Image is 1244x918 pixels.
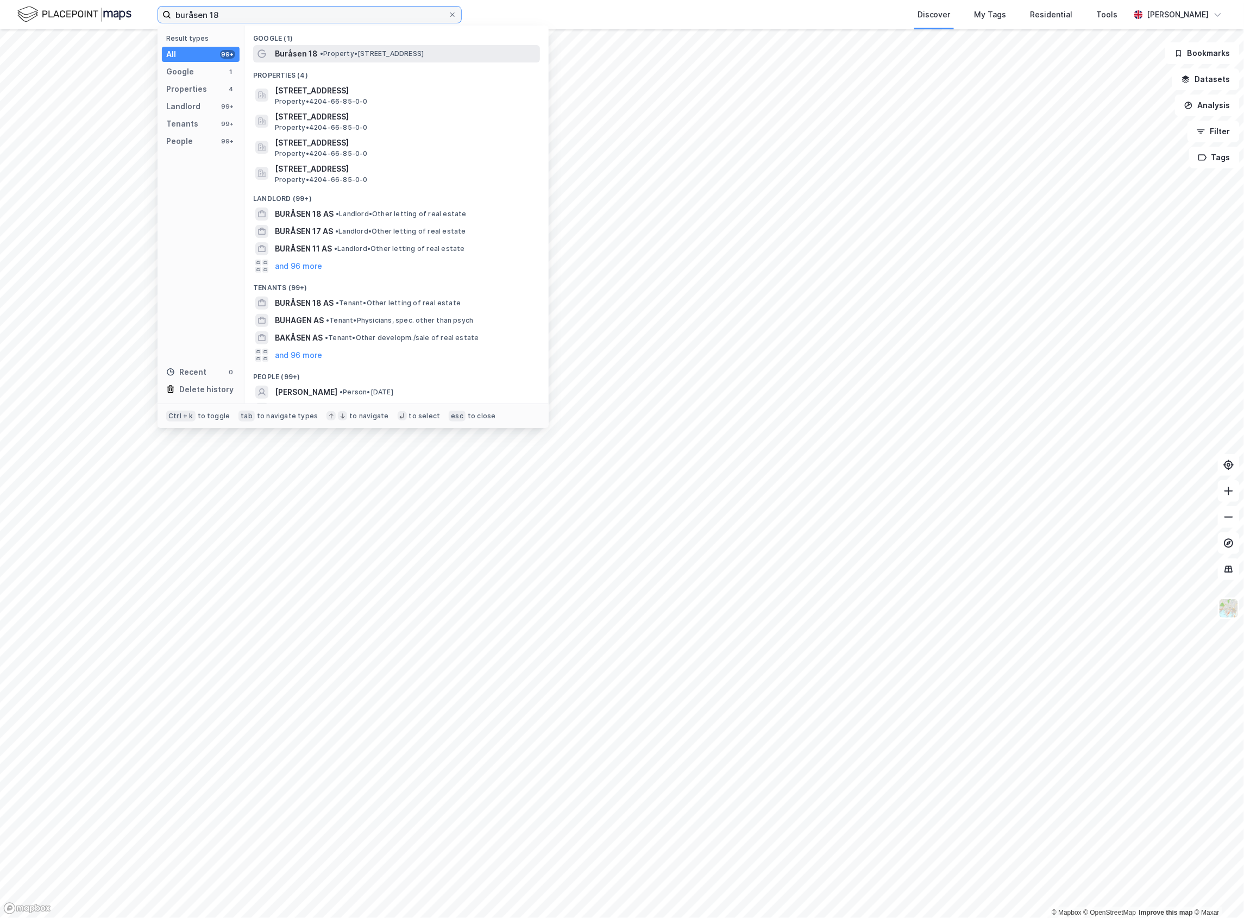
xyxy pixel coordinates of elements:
[336,299,339,307] span: •
[166,34,240,42] div: Result types
[166,83,207,96] div: Properties
[336,210,467,218] span: Landlord • Other letting of real estate
[257,412,318,420] div: to navigate types
[166,65,194,78] div: Google
[220,120,235,128] div: 99+
[275,47,318,60] span: Buråsen 18
[1172,68,1240,90] button: Datasets
[166,366,206,379] div: Recent
[320,49,424,58] span: Property • [STREET_ADDRESS]
[1218,598,1239,619] img: Z
[326,316,329,324] span: •
[275,136,536,149] span: [STREET_ADDRESS]
[349,412,388,420] div: to navigate
[1175,95,1240,116] button: Analysis
[166,100,200,113] div: Landlord
[244,364,549,383] div: People (99+)
[166,411,196,422] div: Ctrl + k
[1031,8,1073,21] div: Residential
[449,411,466,422] div: esc
[166,117,198,130] div: Tenants
[220,102,235,111] div: 99+
[1189,147,1240,168] button: Tags
[244,26,549,45] div: Google (1)
[275,208,334,221] span: BURÅSEN 18 AS
[1188,121,1240,142] button: Filter
[179,383,234,396] div: Delete history
[275,225,333,238] span: BURÅSEN 17 AS
[1139,909,1193,916] a: Improve this map
[340,388,393,397] span: Person • [DATE]
[1190,866,1244,918] div: Kontrollprogram for chat
[275,314,324,327] span: BUHAGEN AS
[227,67,235,76] div: 1
[1190,866,1244,918] iframe: Chat Widget
[1165,42,1240,64] button: Bookmarks
[275,331,323,344] span: BAKÅSEN AS
[244,275,549,294] div: Tenants (99+)
[336,210,339,218] span: •
[275,123,368,132] span: Property • 4204-66-85-0-0
[275,162,536,175] span: [STREET_ADDRESS]
[1147,8,1209,21] div: [PERSON_NAME]
[335,227,466,236] span: Landlord • Other letting of real estate
[275,97,368,106] span: Property • 4204-66-85-0-0
[275,175,368,184] span: Property • 4204-66-85-0-0
[275,349,322,362] button: and 96 more
[334,244,465,253] span: Landlord • Other letting of real estate
[1097,8,1118,21] div: Tools
[275,84,536,97] span: [STREET_ADDRESS]
[1084,909,1136,916] a: OpenStreetMap
[468,412,496,420] div: to close
[238,411,255,422] div: tab
[918,8,951,21] div: Discover
[275,149,368,158] span: Property • 4204-66-85-0-0
[340,388,343,396] span: •
[275,386,337,399] span: [PERSON_NAME]
[320,49,323,58] span: •
[325,334,328,342] span: •
[220,50,235,59] div: 99+
[244,186,549,205] div: Landlord (99+)
[220,137,235,146] div: 99+
[171,7,448,23] input: Search by address, cadastre, landlords, tenants or people
[227,85,235,93] div: 4
[409,412,441,420] div: to select
[166,135,193,148] div: People
[166,48,176,61] div: All
[325,334,479,342] span: Tenant • Other developm./sale of real estate
[275,242,332,255] span: BURÅSEN 11 AS
[17,5,131,24] img: logo.f888ab2527a4732fd821a326f86c7f29.svg
[335,227,338,235] span: •
[198,412,230,420] div: to toggle
[975,8,1007,21] div: My Tags
[275,110,536,123] span: [STREET_ADDRESS]
[227,368,235,376] div: 0
[275,260,322,273] button: and 96 more
[336,299,461,307] span: Tenant • Other letting of real estate
[275,297,334,310] span: BURÅSEN 18 AS
[326,316,473,325] span: Tenant • Physicians, spec. other than psych
[3,902,51,915] a: Mapbox homepage
[1052,909,1082,916] a: Mapbox
[334,244,337,253] span: •
[244,62,549,82] div: Properties (4)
